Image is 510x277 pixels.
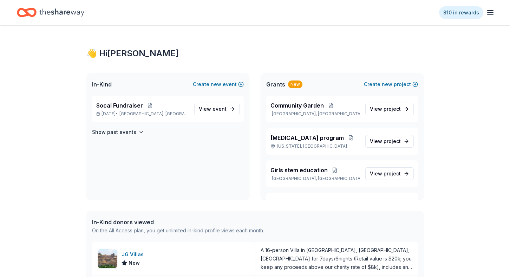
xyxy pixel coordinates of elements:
span: Socal Fundraiser [96,101,143,110]
span: Girls stem education [270,166,328,174]
span: View [199,105,227,113]
span: New [129,259,140,267]
a: View event [194,103,240,115]
span: new [382,80,392,89]
span: In-Kind [92,80,112,89]
div: JG Villas [122,250,146,259]
div: New [288,80,302,88]
span: new [211,80,221,89]
span: project [384,138,401,144]
div: 👋 Hi [PERSON_NAME] [86,48,424,59]
p: [GEOGRAPHIC_DATA], [GEOGRAPHIC_DATA] [270,111,360,117]
p: [DATE] • [96,111,189,117]
a: View project [365,167,414,180]
span: View [370,169,401,178]
span: Community Garden [270,101,324,110]
span: [MEDICAL_DATA] program [270,134,344,142]
div: On the All Access plan, you get unlimited in-kind profile views each month. [92,226,264,235]
div: A 16-person Villa in [GEOGRAPHIC_DATA], [GEOGRAPHIC_DATA], [GEOGRAPHIC_DATA] for 7days/6nights (R... [261,246,412,271]
span: View [370,105,401,113]
a: $10 in rewards [439,6,483,19]
p: [GEOGRAPHIC_DATA], [GEOGRAPHIC_DATA] [270,176,360,181]
span: View [370,137,401,146]
a: View project [365,135,414,148]
h4: Show past events [92,128,136,136]
div: In-Kind donors viewed [92,218,264,226]
span: project [384,106,401,112]
a: View project [365,103,414,115]
span: project [384,170,401,176]
img: Image for JG Villas [98,249,117,268]
p: [US_STATE], [GEOGRAPHIC_DATA] [270,143,360,149]
span: Grants [266,80,285,89]
span: [GEOGRAPHIC_DATA], [GEOGRAPHIC_DATA] [119,111,189,117]
a: Home [17,4,84,21]
span: After school program [270,198,330,207]
button: Createnewevent [193,80,244,89]
span: event [212,106,227,112]
button: Show past events [92,128,144,136]
button: Createnewproject [364,80,418,89]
